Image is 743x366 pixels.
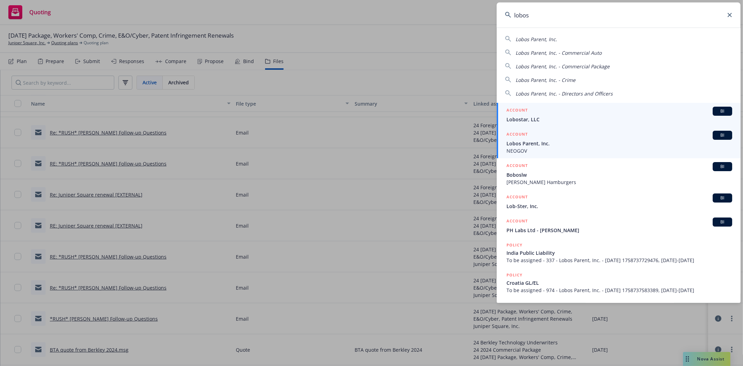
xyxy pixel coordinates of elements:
span: India Public Liability [506,249,732,257]
span: Croatia GL/EL [506,279,732,287]
a: ACCOUNTBILobostar, LLC [497,103,741,127]
span: Lobos Parent, Inc. - Commercial Auto [516,49,602,56]
h5: ACCOUNT [506,107,528,115]
a: POLICYIndia Public LiabilityTo be assigned - 337 - Lobos Parent, Inc. - [DATE] 1758737729476, [DA... [497,238,741,268]
h5: POLICY [506,272,523,279]
h5: ACCOUNT [506,162,528,170]
a: ACCOUNTBILob-Ster, Inc. [497,190,741,214]
span: To be assigned - 974 - Lobos Parent, Inc. - [DATE] 1758737583389, [DATE]-[DATE] [506,287,732,294]
span: NEOGOV [506,147,732,154]
span: To be assigned - 337 - Lobos Parent, Inc. - [DATE] 1758737729476, [DATE]-[DATE] [506,257,732,264]
span: BI [715,163,729,170]
span: BI [715,108,729,114]
span: Boboslw [506,171,732,178]
span: Lobos Parent, Inc. [506,140,732,147]
h5: ACCOUNT [506,193,528,202]
span: Lobostar, LLC [506,116,732,123]
span: [PERSON_NAME] Hamburgers [506,178,732,186]
h5: ACCOUNT [506,218,528,226]
span: BI [715,132,729,138]
span: Lobos Parent, Inc. - Crime [516,77,575,83]
a: ACCOUNTBILobos Parent, Inc.NEOGOV [497,127,741,158]
span: Lobos Parent, Inc. [516,36,557,43]
span: Lob-Ster, Inc. [506,203,732,210]
span: BI [715,195,729,201]
input: Search... [497,2,741,28]
span: PH Labs Ltd - [PERSON_NAME] [506,227,732,234]
span: BI [715,219,729,225]
h5: ACCOUNT [506,131,528,139]
a: ACCOUNTBIPH Labs Ltd - [PERSON_NAME] [497,214,741,238]
a: POLICYCroatia GL/ELTo be assigned - 974 - Lobos Parent, Inc. - [DATE] 1758737583389, [DATE]-[DATE] [497,268,741,298]
h5: POLICY [506,242,523,249]
a: ACCOUNTBIBoboslw[PERSON_NAME] Hamburgers [497,158,741,190]
a: POLICY [497,298,741,328]
span: Lobos Parent, Inc. - Commercial Package [516,63,610,70]
h5: POLICY [506,302,523,308]
span: Lobos Parent, Inc. - Directors and Officers [516,90,613,97]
